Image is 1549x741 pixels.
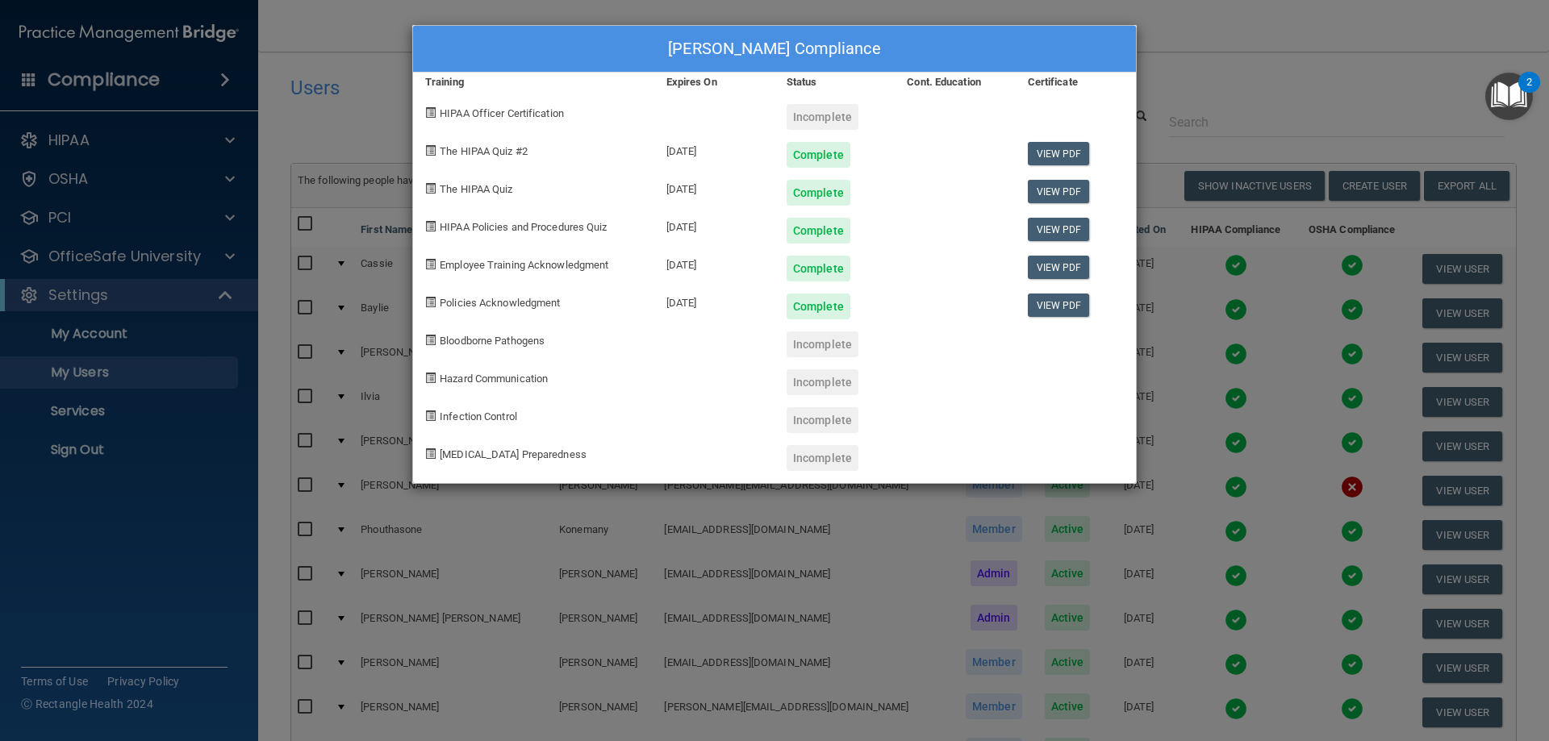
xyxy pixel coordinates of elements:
[1028,218,1090,241] a: View PDF
[787,407,858,433] div: Incomplete
[1028,180,1090,203] a: View PDF
[654,281,774,319] div: [DATE]
[440,335,545,347] span: Bloodborne Pathogens
[1485,73,1533,120] button: Open Resource Center, 2 new notifications
[787,256,850,281] div: Complete
[440,297,560,309] span: Policies Acknowledgment
[440,259,608,271] span: Employee Training Acknowledgment
[440,448,587,460] span: [MEDICAL_DATA] Preparedness
[654,244,774,281] div: [DATE]
[1526,82,1532,103] div: 2
[654,168,774,206] div: [DATE]
[654,206,774,244] div: [DATE]
[440,183,512,195] span: The HIPAA Quiz
[413,26,1136,73] div: [PERSON_NAME] Compliance
[787,445,858,471] div: Incomplete
[654,73,774,92] div: Expires On
[413,73,654,92] div: Training
[440,410,517,423] span: Infection Control
[787,218,850,244] div: Complete
[1016,73,1136,92] div: Certificate
[654,130,774,168] div: [DATE]
[787,369,858,395] div: Incomplete
[787,142,850,168] div: Complete
[895,73,1015,92] div: Cont. Education
[787,180,850,206] div: Complete
[774,73,895,92] div: Status
[440,221,607,233] span: HIPAA Policies and Procedures Quiz
[440,145,528,157] span: The HIPAA Quiz #2
[1028,293,1090,317] a: View PDF
[440,107,564,119] span: HIPAA Officer Certification
[787,104,858,130] div: Incomplete
[1028,142,1090,165] a: View PDF
[787,331,858,357] div: Incomplete
[440,373,548,385] span: Hazard Communication
[1028,256,1090,279] a: View PDF
[787,293,850,319] div: Complete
